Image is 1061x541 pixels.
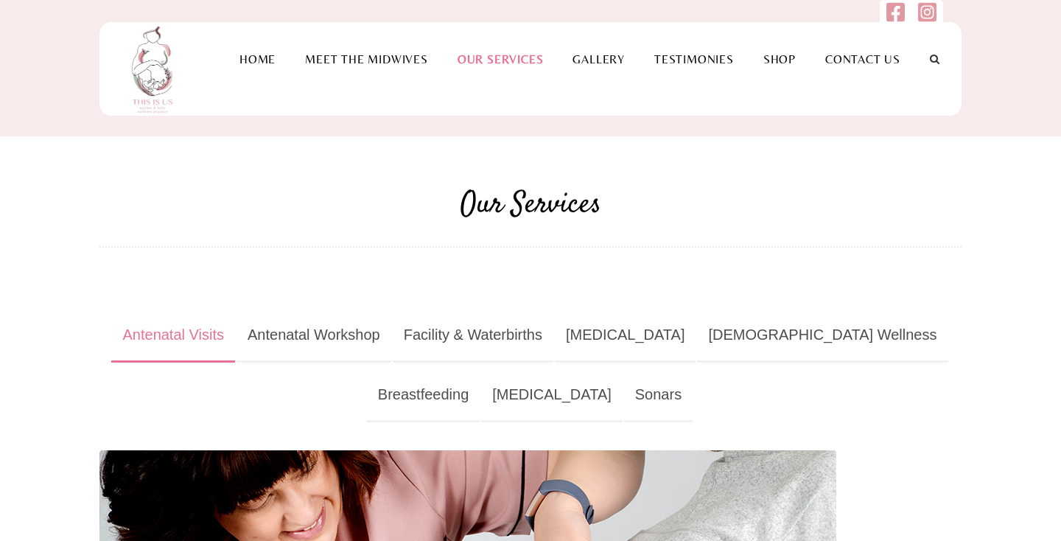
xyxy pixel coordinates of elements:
a: Sonars [624,369,693,422]
img: facebook-square.svg [886,1,905,23]
a: Shop [749,52,810,66]
a: Contact Us [810,52,915,66]
img: This is us practice [122,22,188,116]
a: Gallery [558,52,640,66]
a: Our Services [443,52,558,66]
img: instagram-square.svg [918,1,936,23]
a: [DEMOGRAPHIC_DATA] Wellness [697,309,948,363]
a: Follow us on Instagram [918,10,936,27]
a: [MEDICAL_DATA] [555,309,696,363]
a: Home [225,52,290,66]
a: Meet the Midwives [290,52,443,66]
a: Testimonies [640,52,749,66]
a: Antenatal Visits [111,309,235,363]
a: Antenatal Workshop [237,309,391,363]
a: Breastfeeding [367,369,480,422]
a: Facility & Waterbirths [393,309,553,363]
a: [MEDICAL_DATA] [481,369,623,422]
